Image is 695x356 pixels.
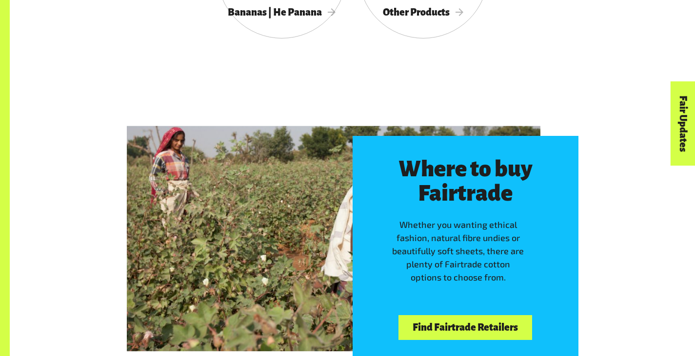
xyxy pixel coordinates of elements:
span: Other Products [383,7,464,18]
a: Find Fairtrade Retailers [398,315,532,340]
p: Whether you wanting ethical fashion, natural fibre undies or beautifully soft sheets, there are p... [390,218,541,284]
h3: Where to buy Fairtrade [390,157,541,206]
span: Bananas | He Panana [228,7,336,18]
